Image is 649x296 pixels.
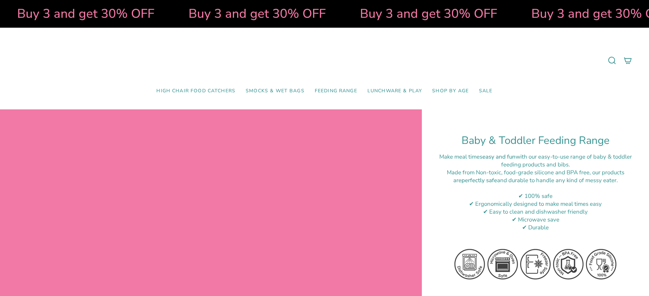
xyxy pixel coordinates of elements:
[452,169,624,184] span: ade from Non-toxic, food-grade silicone and BPA free, our products are and durable to handle any ...
[479,88,493,94] span: SALE
[439,224,632,231] div: ✔ Durable
[439,169,632,184] div: M
[439,134,632,147] h1: Baby & Toddler Feeding Range
[315,88,357,94] span: Feeding Range
[151,83,241,99] a: High Chair Food Catchers
[427,83,474,99] a: Shop by Age
[439,208,632,216] div: ✔ Easy to clean and dishwasher friendly
[439,192,632,200] div: ✔ 100% safe
[174,5,312,22] strong: Buy 3 and get 30% OFF
[432,88,469,94] span: Shop by Age
[439,200,632,208] div: ✔ Ergonomically designed to make meal times easy
[439,153,632,169] div: Make meal times with our easy-to-use range of baby & toddler feeding products and bibs.
[346,5,483,22] strong: Buy 3 and get 30% OFF
[241,83,310,99] a: Smocks & Wet Bags
[367,88,422,94] span: Lunchware & Play
[246,88,304,94] span: Smocks & Wet Bags
[3,5,140,22] strong: Buy 3 and get 30% OFF
[362,83,427,99] a: Lunchware & Play
[156,88,235,94] span: High Chair Food Catchers
[482,153,516,161] strong: easy and fun
[462,176,497,184] strong: perfectly safe
[310,83,362,99] a: Feeding Range
[474,83,498,99] a: SALE
[265,38,384,83] a: Mumma’s Little Helpers
[512,216,559,224] span: ✔ Microwave save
